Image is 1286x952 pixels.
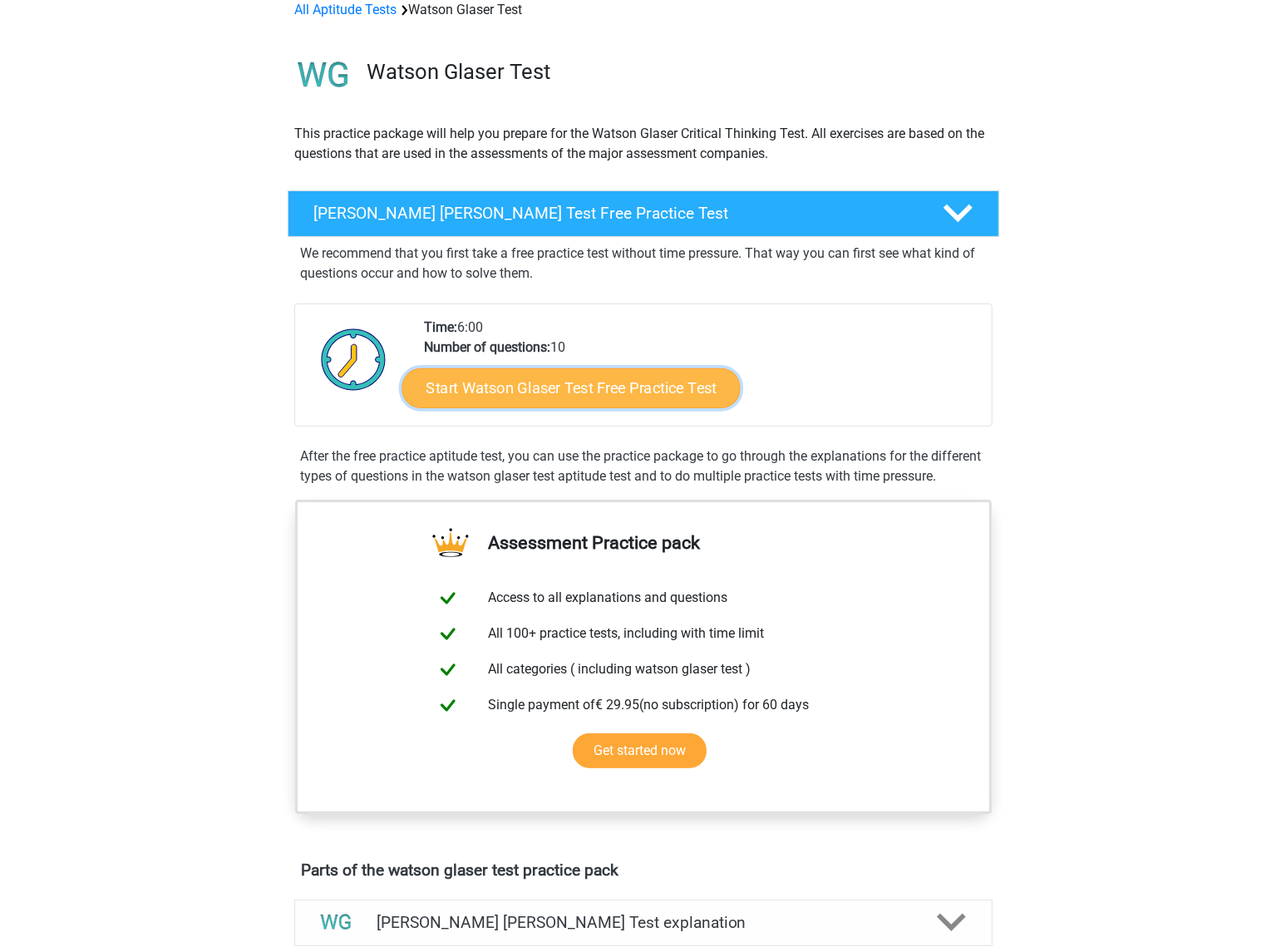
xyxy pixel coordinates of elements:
[312,318,396,401] img: Clock
[301,244,986,284] p: We recommend that you first take a free practice test without time pressure. That way you can fir...
[315,901,357,944] img: watson glaser test explanations
[294,446,993,486] div: After the free practice aptitude test, you can use the practice package to go through the explana...
[402,368,740,408] a: Start Watson Glaser Test Free Practice Test
[281,190,1006,237] a: [PERSON_NAME] [PERSON_NAME] Test Free Practice Test
[367,59,986,85] h3: Watson Glaser Test
[424,319,457,335] b: Time:
[295,2,397,17] a: All Aptitude Tests
[377,913,910,932] h4: [PERSON_NAME] [PERSON_NAME] Test explanation
[288,900,999,946] a: explanations [PERSON_NAME] [PERSON_NAME] Test explanation
[288,40,359,111] img: watson glaser test
[314,204,916,223] h4: [PERSON_NAME] [PERSON_NAME] Test Free Practice Test
[573,733,707,768] a: Get started now
[424,339,550,355] b: Number of questions:
[411,318,991,426] div: 6:00 10
[295,124,992,164] p: This practice package will help you prepare for the Watson Glaser Critical Thinking Test. All exe...
[302,861,985,880] h4: Parts of the watson glaser test practice pack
